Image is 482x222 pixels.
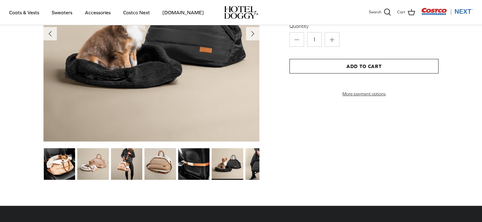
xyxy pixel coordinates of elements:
[43,27,57,40] button: Previous
[246,27,259,40] button: Next
[44,148,75,179] img: small dog in a tan dog carrier on a black seat in the car
[118,2,155,23] a: Costco Next
[4,2,45,23] a: Coats & Vests
[307,32,322,47] input: Quantity
[290,59,439,73] button: Add to Cart
[290,23,439,29] label: Quantity
[369,9,381,15] span: Search
[157,2,209,23] a: [DOMAIN_NAME]
[421,8,473,15] img: Costco Next
[369,9,391,16] a: Search
[397,9,405,15] span: Cart
[224,6,258,19] a: hoteldoggy.com hoteldoggycom
[79,2,116,23] a: Accessories
[46,2,78,23] a: Sweaters
[224,6,258,19] img: hoteldoggycom
[290,91,439,97] a: More payment options
[421,12,473,16] a: Visit Costco Next
[397,9,415,16] a: Cart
